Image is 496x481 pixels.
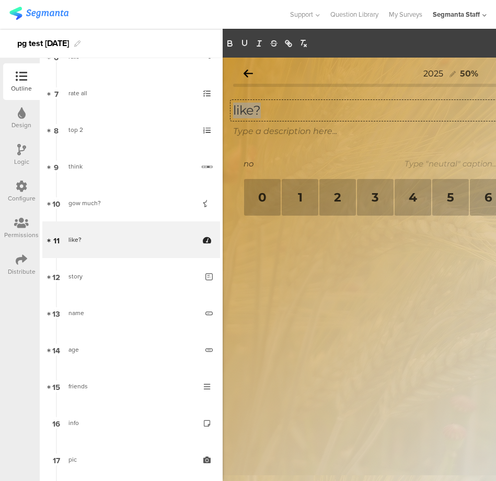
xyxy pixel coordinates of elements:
[52,344,60,355] span: 14
[17,35,69,52] div: pg test [DATE]
[53,454,60,465] span: 17
[53,234,60,245] span: 11
[68,308,198,318] div: name
[68,344,198,355] div: age
[42,441,220,478] a: 17 pic
[42,405,220,441] a: 16 info
[68,381,193,391] div: friends
[290,9,313,19] span: Support
[68,161,194,172] div: think
[54,161,59,172] span: 9
[42,185,220,221] a: 10 gow much?
[334,190,341,205] div: 2
[11,120,31,130] div: Design
[485,190,492,205] div: 6
[42,148,220,185] a: 9 think
[42,221,220,258] a: 11 like?
[68,418,193,428] div: info
[409,190,417,205] div: 4
[11,84,32,93] div: Outline
[54,51,59,62] span: 6
[447,190,454,205] div: 5
[14,157,29,166] div: Logic
[52,197,60,209] span: 10
[68,234,193,245] div: like?
[4,230,39,240] div: Permissions
[433,9,480,19] div: Segmanta Staff
[52,381,60,392] span: 15
[42,75,220,111] a: 7 rate all
[258,190,267,205] div: 0
[54,87,59,99] span: 7
[42,258,220,295] a: 12 story
[68,198,193,208] div: gow much?
[52,271,60,282] span: 12
[423,69,443,79] span: 2025
[8,267,36,276] div: Distribute
[42,295,220,331] a: 13 name
[68,125,193,135] div: top 2
[460,69,478,79] div: 50%
[9,7,68,20] img: segmanta logo
[42,368,220,405] a: 15 friends
[52,307,60,319] span: 13
[372,190,379,205] div: 3
[298,190,303,205] div: 1
[42,111,220,148] a: 8 top 2
[68,454,193,465] div: pic
[8,194,36,203] div: Configure
[68,88,193,98] div: rate all
[42,331,220,368] a: 14 age
[54,124,59,136] span: 8
[68,271,198,282] div: story
[52,417,60,429] span: 16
